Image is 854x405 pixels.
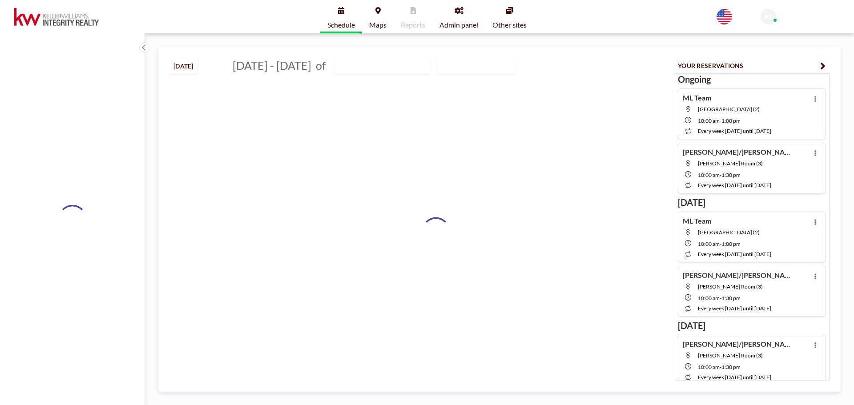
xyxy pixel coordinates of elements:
[439,21,478,28] span: Admin panel
[780,18,796,24] span: Admin
[721,172,741,178] span: 1:30 PM
[698,160,763,167] span: Snelling Room (3)
[438,58,515,73] div: Search for option
[678,74,826,85] h3: Ongoing
[698,364,720,370] span: 10:00 AM
[678,197,826,208] h3: [DATE]
[327,21,355,28] span: Schedule
[169,58,197,74] button: [DATE]
[698,229,760,236] span: Lexington Room (2)
[439,60,490,72] span: WEEKLY VIEW
[698,182,771,188] span: every week [DATE] until [DATE]
[721,117,741,124] span: 1:00 PM
[698,251,771,257] span: every week [DATE] until [DATE]
[491,60,500,72] input: Search for option
[780,10,829,17] span: KWIR Front Desk
[335,59,421,73] input: Lexington Room (2)
[678,320,826,331] h3: [DATE]
[720,364,721,370] span: -
[720,117,721,124] span: -
[698,305,771,312] span: every week [DATE] until [DATE]
[401,21,425,28] span: Reports
[698,283,763,290] span: Snelling Room (3)
[233,59,311,72] span: [DATE] - [DATE]
[698,172,720,178] span: 10:00 AM
[721,241,741,247] span: 1:00 PM
[316,59,326,72] span: of
[720,172,721,178] span: -
[698,352,763,359] span: Snelling Room (3)
[683,217,711,225] h4: ML Team
[721,364,741,370] span: 1:30 PM
[698,106,760,112] span: Lexington Room (2)
[720,295,721,301] span: -
[698,241,720,247] span: 10:00 AM
[720,241,721,247] span: -
[683,93,711,102] h4: ML Team
[698,117,720,124] span: 10:00 AM
[683,340,794,349] h4: [PERSON_NAME]/[PERSON_NAME]
[698,374,771,381] span: every week [DATE] until [DATE]
[14,8,99,26] img: organization-logo
[683,148,794,156] h4: [PERSON_NAME]/[PERSON_NAME]
[492,21,527,28] span: Other sites
[369,21,387,28] span: Maps
[721,295,741,301] span: 1:30 PM
[683,271,794,280] h4: [PERSON_NAME]/[PERSON_NAME]
[674,58,830,73] button: YOUR RESERVATIONS
[698,295,720,301] span: 10:00 AM
[765,13,773,21] span: KF
[698,128,771,134] span: every week [DATE] until [DATE]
